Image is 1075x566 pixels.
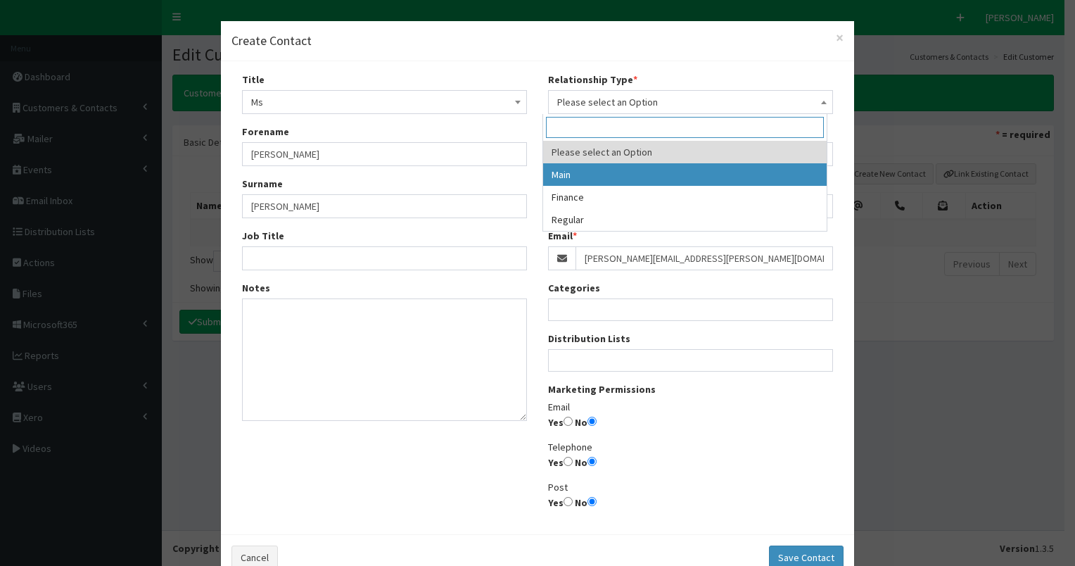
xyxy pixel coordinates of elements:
[548,332,630,346] label: Distribution Lists
[543,208,827,231] li: Regular
[548,454,573,470] label: Yes
[564,497,573,506] input: Yes
[575,454,597,470] label: No
[231,32,844,50] h4: Create Contact
[548,90,833,114] span: Please select an Option
[242,177,283,191] label: Surname
[548,440,833,473] p: Telephone
[836,28,844,47] span: ×
[587,417,597,426] input: No
[242,281,270,295] label: Notes
[548,480,833,513] p: Post
[575,414,597,429] label: No
[587,497,597,506] input: No
[557,92,824,112] span: Please select an Option
[543,141,827,163] li: Please select an Option
[242,229,284,243] label: Job Title
[564,457,573,466] input: Yes
[242,90,527,114] span: Ms
[543,163,827,186] li: Main
[564,417,573,426] input: Yes
[587,457,597,466] input: No
[242,125,289,139] label: Forename
[548,73,637,87] label: Relationship Type
[242,73,265,87] label: Title
[548,281,600,295] label: Categories
[548,494,573,510] label: Yes
[548,229,577,243] label: Email
[548,382,656,396] label: Marketing Permissions
[548,400,833,433] p: Email
[548,414,573,429] label: Yes
[251,92,518,112] span: Ms
[543,186,827,208] li: Finance
[575,494,597,510] label: No
[836,30,844,45] button: Close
